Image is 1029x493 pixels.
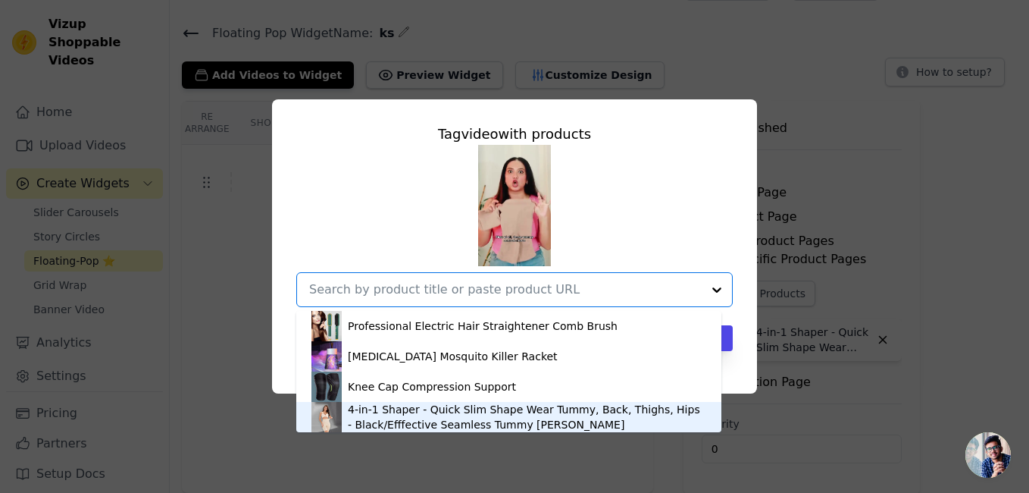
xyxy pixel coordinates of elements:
[965,432,1011,478] a: Open chat
[296,124,733,145] div: Tag video with products
[348,379,516,394] div: Knee Cap Compression Support
[311,372,342,402] img: product thumbnail
[348,319,618,334] div: Professional Electric Hair Straightener Comb Brush
[311,341,342,372] img: product thumbnail
[348,402,706,432] div: 4-in-1 Shaper - Quick Slim Shape Wear Tummy, Back, Thighs, Hips - Black/Efffective Seamless Tummy...
[311,402,342,432] img: product thumbnail
[478,145,551,266] img: tn-2c7fb03e67c148c7b580c385dddb91f2.png
[309,281,702,299] input: Search by product title or paste product URL
[348,349,558,364] div: [MEDICAL_DATA] Mosquito Killer Racket
[311,311,342,341] img: product thumbnail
